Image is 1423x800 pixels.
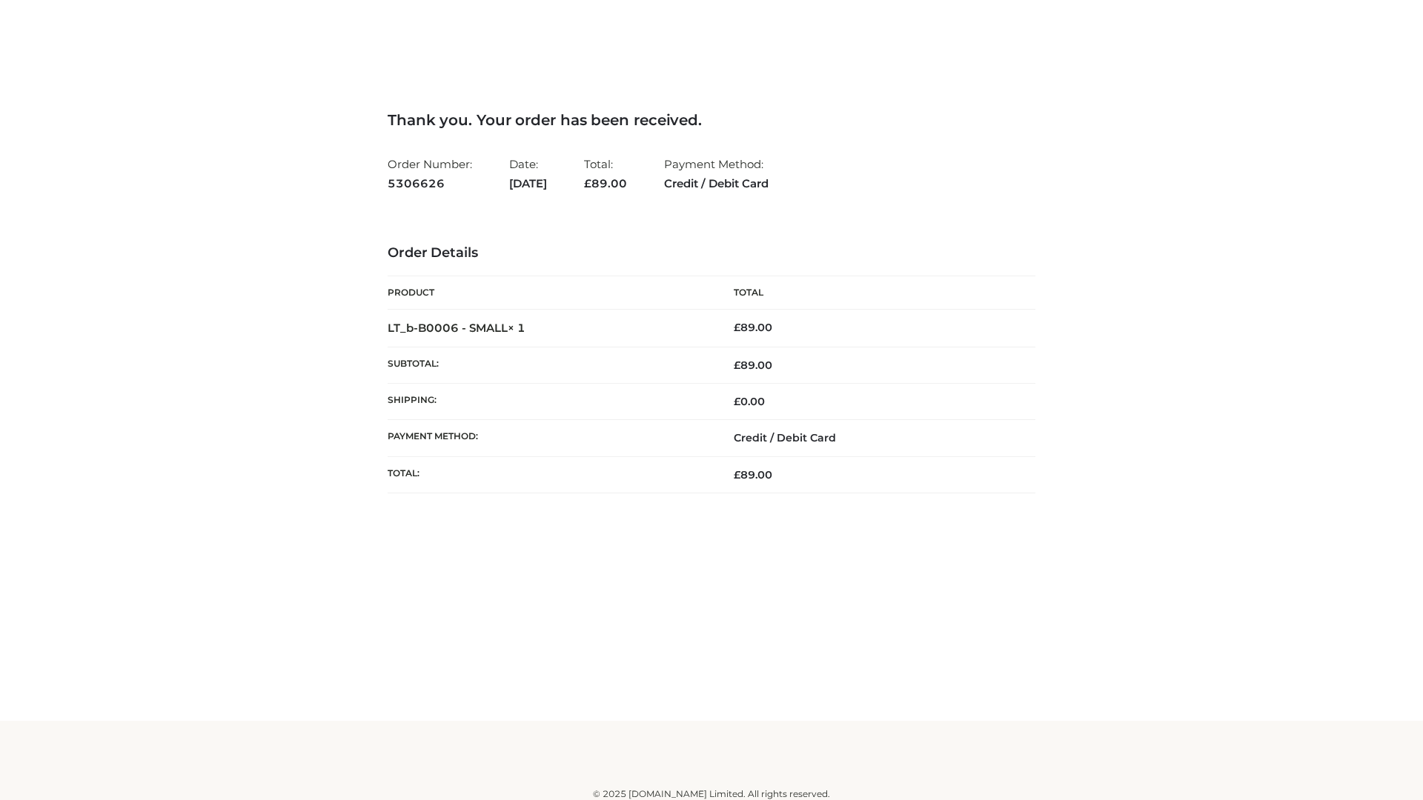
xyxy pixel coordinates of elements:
td: Credit / Debit Card [711,420,1035,456]
strong: [DATE] [509,174,547,193]
bdi: 0.00 [734,395,765,408]
span: £ [734,321,740,334]
th: Subtotal: [388,347,711,383]
span: £ [734,359,740,372]
th: Total: [388,456,711,493]
span: 89.00 [734,468,772,481]
span: £ [734,395,740,408]
span: £ [734,468,740,481]
span: 89.00 [734,359,772,372]
strong: × 1 [508,321,525,335]
th: Total [711,276,1035,310]
strong: LT_b-B0006 - SMALL [388,321,525,335]
li: Order Number: [388,151,472,196]
strong: Credit / Debit Card [664,174,769,193]
strong: 5306626 [388,174,472,193]
th: Product [388,276,711,310]
span: 89.00 [584,176,627,190]
th: Shipping: [388,384,711,420]
bdi: 89.00 [734,321,772,334]
li: Payment Method: [664,151,769,196]
th: Payment method: [388,420,711,456]
li: Total: [584,151,627,196]
h3: Order Details [388,245,1035,261]
span: £ [584,176,591,190]
h3: Thank you. Your order has been received. [388,111,1035,129]
li: Date: [509,151,547,196]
